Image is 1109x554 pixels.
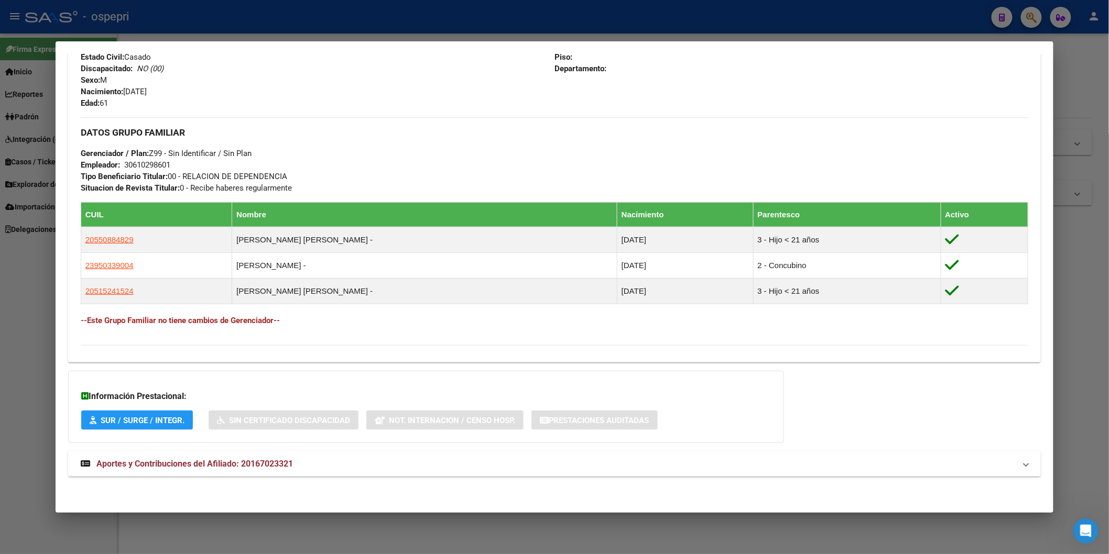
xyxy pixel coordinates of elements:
iframe: Intercom live chat [1073,518,1099,544]
strong: Nacimiento: [81,87,123,96]
strong: Discapacitado: [81,64,133,73]
th: Parentesco [753,202,941,227]
span: Z99 - Sin Identificar / Sin Plan [81,149,252,158]
span: 20515241524 [85,286,134,295]
h3: DATOS GRUPO FAMILIAR [81,127,1028,138]
span: [DATE] [81,87,147,96]
button: Not. Internacion / Censo Hosp. [366,411,524,430]
td: [PERSON_NAME] [PERSON_NAME] - [232,227,617,252]
td: 2 - Concubino [753,252,941,278]
td: [PERSON_NAME] [PERSON_NAME] - [232,278,617,304]
strong: Sexo: [81,75,100,85]
strong: Estado Civil: [81,52,124,62]
td: 3 - Hijo < 21 años [753,227,941,252]
button: Sin Certificado Discapacidad [209,411,358,430]
mat-expansion-panel-header: Aportes y Contribuciones del Afiliado: 20167023321 [68,451,1041,477]
th: Nacimiento [617,202,753,227]
span: 20550884829 [85,235,134,244]
strong: Departamento: [554,64,606,73]
th: Activo [941,202,1028,227]
span: Prestaciones Auditadas [549,416,649,425]
span: M [81,75,107,85]
th: CUIL [81,202,232,227]
strong: Gerenciador / Plan: [81,149,149,158]
h3: Información Prestacional: [81,390,771,403]
td: 3 - Hijo < 21 años [753,278,941,304]
span: SUR / SURGE / INTEGR. [101,416,184,425]
i: NO (00) [137,64,164,73]
td: [DATE] [617,227,753,252]
td: [PERSON_NAME] - [232,252,617,278]
button: SUR / SURGE / INTEGR. [81,411,193,430]
span: Casado [81,52,151,62]
div: 30610298601 [124,159,170,171]
td: [DATE] [617,252,753,278]
span: 23950339004 [85,261,134,270]
strong: Tipo Beneficiario Titular: [81,172,168,181]
button: Prestaciones Auditadas [531,411,658,430]
strong: Situacion de Revista Titular: [81,183,180,193]
span: 0 - Recibe haberes regularmente [81,183,292,193]
strong: Empleador: [81,160,120,170]
strong: Piso: [554,52,572,62]
span: Aportes y Contribuciones del Afiliado: 20167023321 [96,459,293,469]
td: [DATE] [617,278,753,304]
th: Nombre [232,202,617,227]
span: 00 - RELACION DE DEPENDENCIA [81,172,287,181]
span: 61 [81,98,108,108]
strong: Edad: [81,98,100,108]
span: Sin Certificado Discapacidad [229,416,350,425]
h4: --Este Grupo Familiar no tiene cambios de Gerenciador-- [81,315,1028,326]
span: Not. Internacion / Censo Hosp. [389,416,515,425]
